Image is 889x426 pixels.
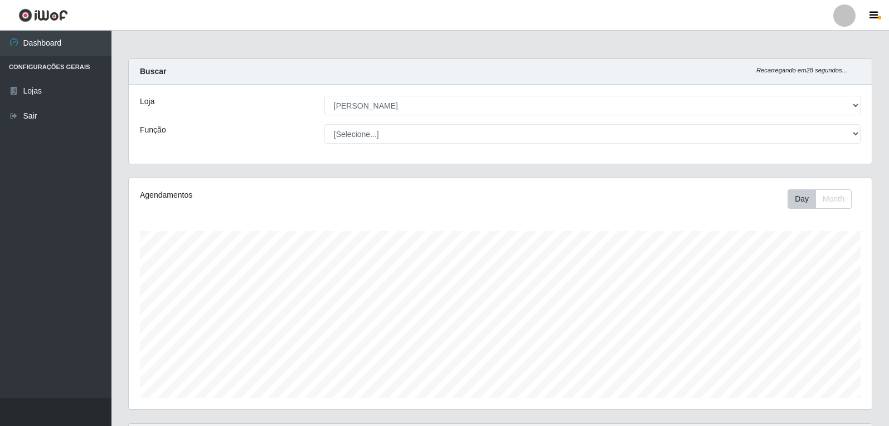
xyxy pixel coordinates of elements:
label: Loja [140,96,154,107]
div: Agendamentos [140,189,430,201]
div: Toolbar with button groups [788,189,861,209]
i: Recarregando em 28 segundos... [756,67,847,74]
button: Month [815,189,852,209]
label: Função [140,124,166,136]
button: Day [788,189,816,209]
div: First group [788,189,852,209]
strong: Buscar [140,67,166,76]
img: CoreUI Logo [18,8,68,22]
